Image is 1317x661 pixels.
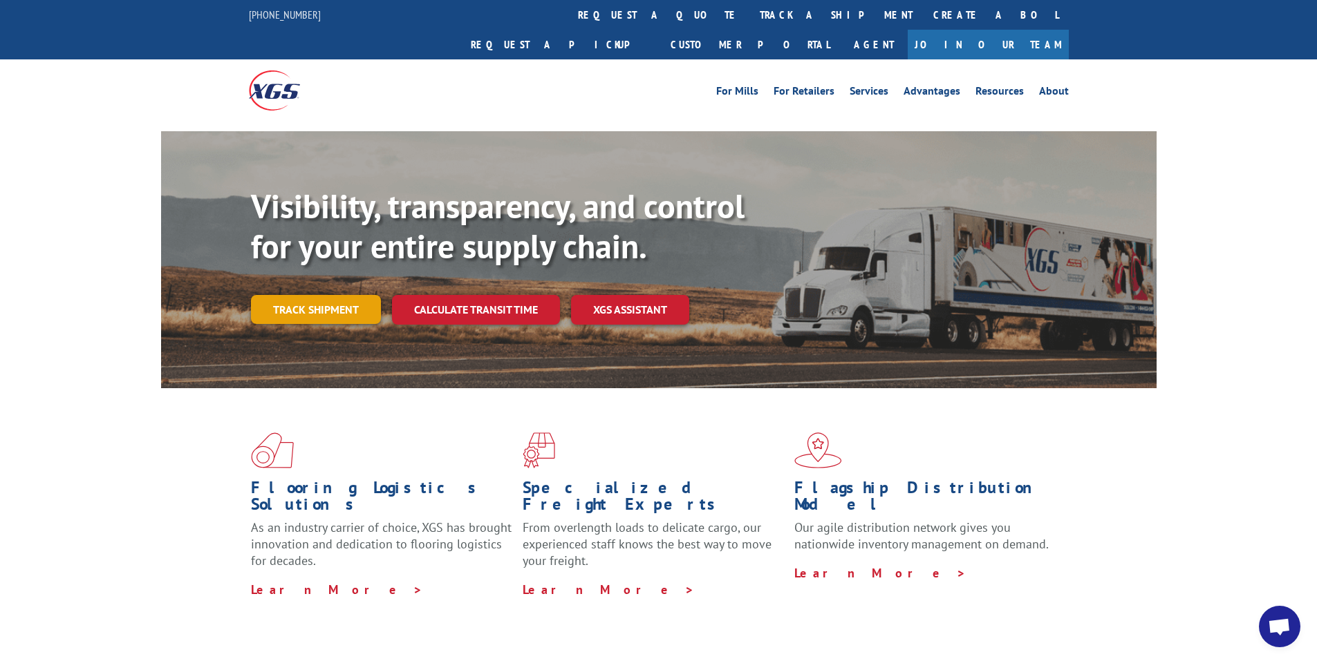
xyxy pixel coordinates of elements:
img: xgs-icon-focused-on-flooring-red [523,432,555,468]
a: Services [850,86,888,101]
a: Calculate transit time [392,295,560,325]
span: As an industry carrier of choice, XGS has brought innovation and dedication to flooring logistics... [251,519,512,568]
a: Resources [975,86,1024,101]
a: Request a pickup [460,30,660,59]
a: About [1039,86,1069,101]
img: xgs-icon-total-supply-chain-intelligence-red [251,432,294,468]
h1: Flooring Logistics Solutions [251,479,512,519]
a: Learn More > [251,582,423,597]
b: Visibility, transparency, and control for your entire supply chain. [251,184,745,267]
a: XGS ASSISTANT [571,295,689,325]
h1: Flagship Distribution Model [794,479,1056,519]
img: xgs-icon-flagship-distribution-model-red [794,432,842,468]
a: Agent [840,30,908,59]
a: For Mills [716,86,758,101]
a: Join Our Team [908,30,1069,59]
p: From overlength loads to delicate cargo, our experienced staff knows the best way to move your fr... [523,519,784,581]
div: Open chat [1259,606,1300,647]
h1: Specialized Freight Experts [523,479,784,519]
a: Customer Portal [660,30,840,59]
span: Our agile distribution network gives you nationwide inventory management on demand. [794,519,1049,552]
a: For Retailers [774,86,834,101]
a: Track shipment [251,295,381,324]
a: Advantages [904,86,960,101]
a: [PHONE_NUMBER] [249,8,321,21]
a: Learn More > [794,565,966,581]
a: Learn More > [523,582,695,597]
